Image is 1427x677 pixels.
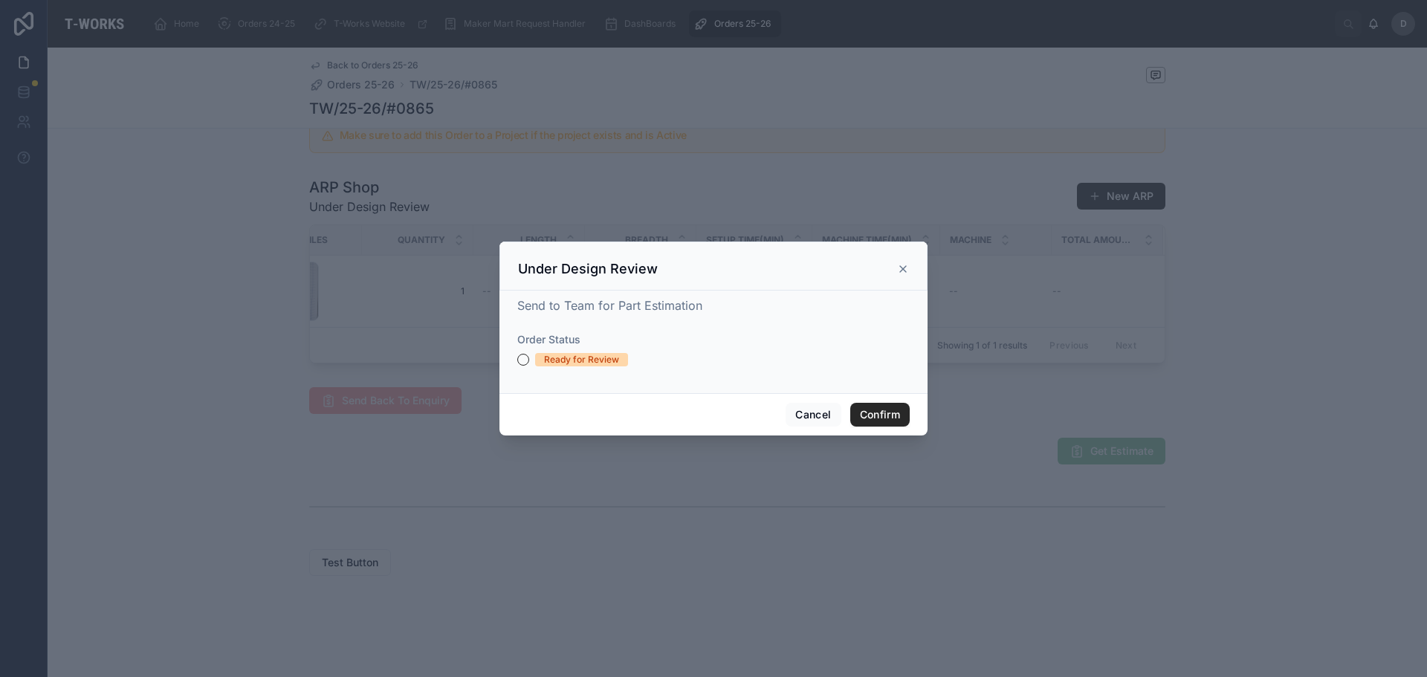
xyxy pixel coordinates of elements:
span: Send to Team for Part Estimation [517,298,702,313]
button: Confirm [850,403,910,427]
span: Order Status [517,333,580,346]
button: Cancel [786,403,841,427]
h3: Under Design Review [518,260,658,278]
div: Ready for Review [544,353,619,366]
